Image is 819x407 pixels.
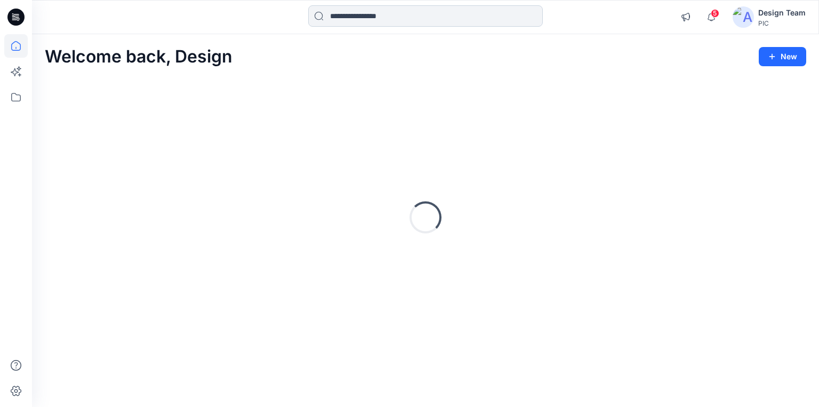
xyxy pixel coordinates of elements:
[733,6,754,28] img: avatar
[45,47,232,67] h2: Welcome back, Design
[759,47,806,66] button: New
[758,6,806,19] div: Design Team
[711,9,719,18] span: 5
[758,19,806,27] div: PIC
